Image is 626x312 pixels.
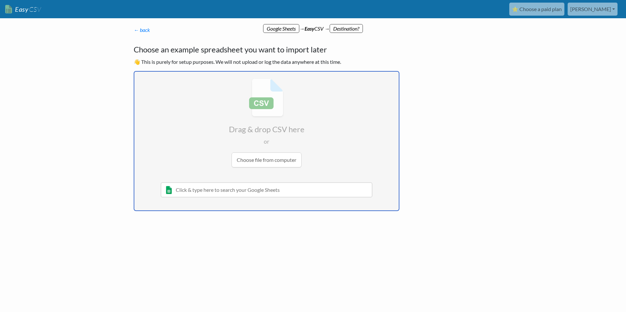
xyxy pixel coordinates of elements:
p: 👋 This is purely for setup purposes. We will not upload or log the data anywhere at this time. [134,58,399,66]
input: Click & type here to search your Google Sheets [161,182,372,197]
a: EasyCSV [5,3,41,16]
a: ← back [134,27,150,33]
span: CSV [28,5,41,13]
div: → CSV → [127,18,499,33]
h4: Choose an example spreadsheet you want to import later [134,44,399,55]
a: [PERSON_NAME] [568,3,618,16]
iframe: Drift Widget Chat Controller [593,279,618,304]
a: ⭐ Choose a paid plan [509,3,564,16]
